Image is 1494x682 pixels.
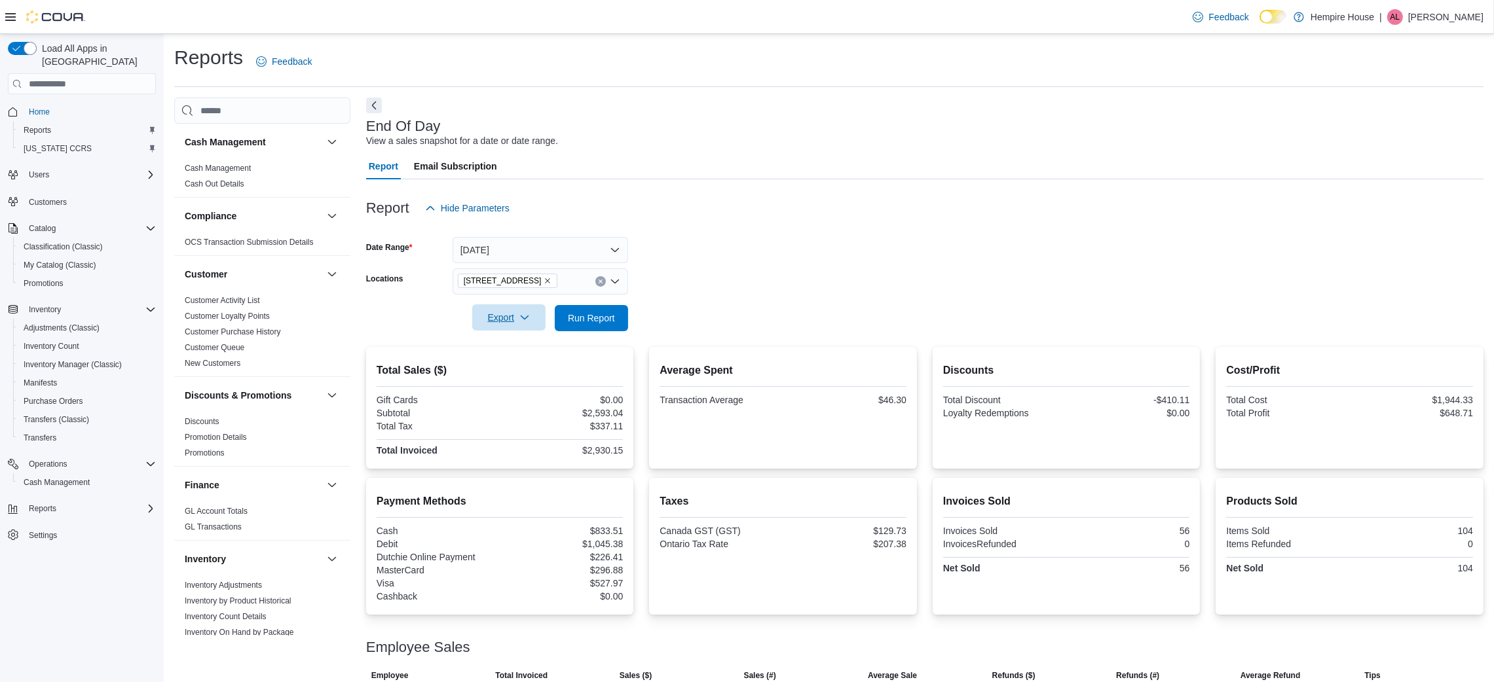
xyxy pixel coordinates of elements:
span: Catalog [29,223,56,234]
a: Transfers [18,430,62,446]
span: Adjustments (Classic) [24,323,100,333]
a: GL Transactions [185,522,242,531]
button: Export [472,304,546,331]
span: Operations [24,456,156,472]
button: Customer [324,266,340,282]
button: Users [24,167,54,183]
span: My Catalog (Classic) [24,260,96,270]
div: $337.11 [502,421,623,431]
div: Cash Management [174,160,350,197]
span: Customers [24,193,156,209]
div: $2,930.15 [502,445,623,456]
span: OCS Transaction Submission Details [185,237,314,247]
div: Total Profit [1226,408,1347,418]
a: Customer Queue [185,343,244,352]
button: Cash Management [185,135,322,149]
h2: Average Spent [660,363,906,378]
strong: Net Sold [943,563,980,573]
span: Promotions [185,448,225,458]
h3: Discounts & Promotions [185,389,291,402]
a: Settings [24,528,62,543]
span: Employee [371,670,409,681]
div: Cash [377,526,497,536]
span: [US_STATE] CCRS [24,143,92,154]
h3: Customer [185,268,227,281]
a: Inventory Count [18,338,84,354]
div: Gift Cards [377,395,497,405]
h3: End Of Day [366,118,441,134]
a: Inventory On Hand by Package [185,628,294,637]
span: Reports [24,125,51,135]
button: Purchase Orders [13,392,161,410]
span: GL Account Totals [185,506,248,516]
span: Transfers (Classic) [24,414,89,425]
span: Purchase Orders [18,393,156,409]
span: GL Transactions [185,522,242,532]
h3: Compliance [185,209,236,223]
span: Transfers [24,433,56,443]
p: | [1379,9,1382,25]
div: $0.00 [502,591,623,601]
div: View a sales snapshot for a date or date range. [366,134,558,148]
span: Email Subscription [414,153,497,179]
span: Users [24,167,156,183]
h2: Payment Methods [377,494,624,509]
button: Operations [3,455,161,473]
span: Inventory by Product Historical [185,596,291,606]
a: Inventory Manager (Classic) [18,357,127,372]
span: Catalog [24,221,156,236]
h2: Invoices Sold [943,494,1190,509]
div: Finance [174,503,350,540]
div: Invoices Sold [943,526,1064,536]
span: Cash Management [24,477,90,488]
div: $0.00 [502,395,623,405]
a: Classification (Classic) [18,239,108,255]
h2: Taxes [660,494,906,509]
button: Next [366,98,382,113]
div: Debit [377,539,497,549]
span: Load All Apps in [GEOGRAPHIC_DATA] [37,42,156,68]
span: Customer Loyalty Points [185,311,270,321]
div: Total Discount [943,395,1064,405]
a: Inventory Adjustments [185,581,262,590]
a: Home [24,104,55,120]
div: $226.41 [502,552,623,562]
div: -$410.11 [1069,395,1189,405]
a: Manifests [18,375,62,391]
span: Feedback [1208,10,1248,24]
label: Date Range [366,242,413,253]
a: New Customers [185,359,240,368]
div: Subtotal [377,408,497,418]
div: MasterCard [377,565,497,575]
span: Sales (#) [744,670,776,681]
button: Inventory [185,552,322,565]
div: $527.97 [502,578,623,588]
button: Classification (Classic) [13,238,161,256]
a: Inventory by Product Historical [185,596,291,605]
span: Adjustments (Classic) [18,320,156,336]
div: Dutchie Online Payment [377,552,497,562]
div: Loyalty Redemptions [943,408,1064,418]
button: Inventory [324,551,340,567]
div: Andre Lochan [1387,9,1403,25]
div: $648.71 [1353,408,1473,418]
span: Operations [29,459,67,469]
div: Canada GST (GST) [660,526,780,536]
span: Reports [29,503,56,514]
div: 104 [1353,563,1473,573]
span: Sales ($) [620,670,652,681]
button: Inventory [24,302,66,317]
button: My Catalog (Classic) [13,256,161,274]
span: Classification (Classic) [18,239,156,255]
h3: Employee Sales [366,639,470,655]
span: Customers [29,197,67,207]
strong: Total Invoiced [377,445,438,456]
button: Open list of options [610,276,620,287]
span: Inventory Count Details [185,611,267,622]
div: Discounts & Promotions [174,414,350,466]
button: Reports [24,501,62,516]
button: Inventory Manager (Classic) [13,355,161,374]
span: Home [29,107,50,117]
a: OCS Transaction Submission Details [185,238,314,247]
